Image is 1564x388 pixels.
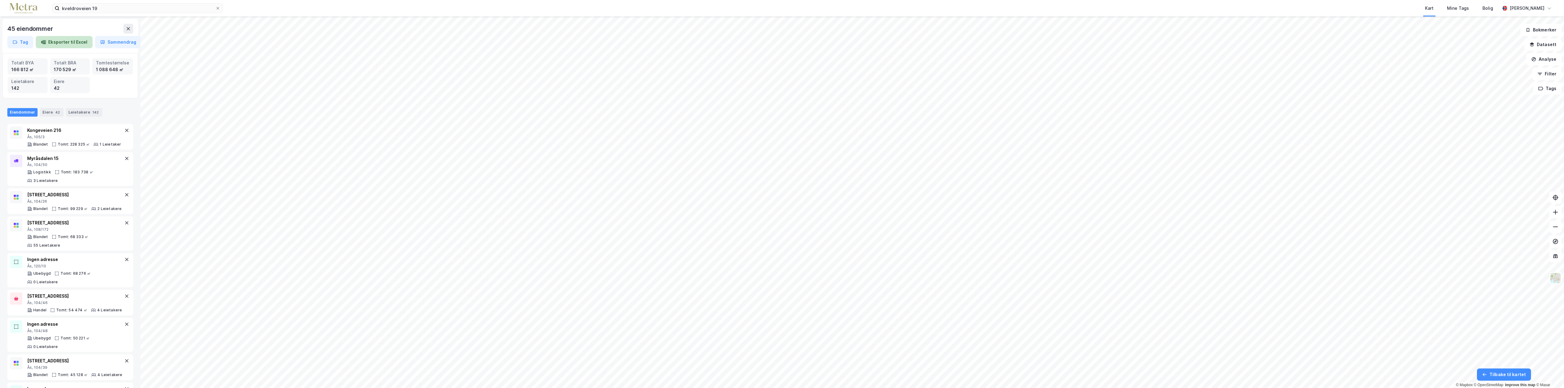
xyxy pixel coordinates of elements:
[33,271,51,276] div: Ubebygd
[1510,5,1544,12] div: [PERSON_NAME]
[27,264,123,269] div: Ås, 120/10
[33,142,48,147] div: Blandet
[1425,5,1434,12] div: Kart
[58,206,88,211] div: Tomt: 99 229 ㎡
[27,256,123,263] div: Ingen adresse
[27,162,123,167] div: Ås, 104/50
[27,357,122,364] div: [STREET_ADDRESS]
[54,66,86,73] div: 170 529 ㎡
[10,3,37,14] img: metra-logo.256734c3b2bbffee19d4.png
[33,372,48,377] div: Blandet
[1505,383,1535,387] a: Improve this map
[33,280,58,285] div: 0 Leietakere
[1482,5,1493,12] div: Bolig
[96,66,129,73] div: 1 088 648 ㎡
[36,36,93,48] button: Eksporter til Excel
[1526,53,1562,65] button: Analyse
[1533,359,1564,388] iframe: Chat Widget
[61,170,93,175] div: Tomt: 183 738 ㎡
[27,191,122,198] div: [STREET_ADDRESS]
[11,60,44,66] div: Totalt BYA
[11,66,44,73] div: 166 812 ㎡
[95,36,141,48] button: Sammendrag
[27,227,123,232] div: Ås, 108/172
[27,135,121,140] div: Ås, 105/3
[1477,368,1531,381] button: Tilbake til kartet
[54,60,86,66] div: Totalt BRA
[60,271,91,276] div: Tomt: 68 276 ㎡
[33,308,46,313] div: Handel
[11,85,44,92] div: 142
[11,78,44,85] div: Leietakere
[100,142,121,147] div: 1 Leietaker
[97,372,122,377] div: 4 Leietakere
[60,4,215,13] input: Søk på adresse, matrikkel, gårdeiere, leietakere eller personer
[56,308,87,313] div: Tomt: 54 474 ㎡
[60,336,90,341] div: Tomt: 50 221 ㎡
[97,308,122,313] div: 4 Leietakere
[27,328,123,333] div: Ås, 104/48
[1533,82,1562,95] button: Tags
[33,178,58,183] div: 3 Leietakere
[54,109,61,115] div: 42
[33,234,48,239] div: Blandet
[27,127,121,134] div: Kongeveien 216
[27,292,122,300] div: [STREET_ADDRESS]
[7,24,54,34] div: 45 eiendommer
[27,300,122,305] div: Ås, 104/46
[27,155,123,162] div: Myråsdalen 15
[27,199,122,204] div: Ås, 104/26
[1520,24,1562,36] button: Bokmerker
[33,344,58,349] div: 0 Leietakere
[1524,38,1562,51] button: Datasett
[27,365,122,370] div: Ås, 104/39
[1532,68,1562,80] button: Filter
[1447,5,1469,12] div: Mine Tags
[7,108,38,117] div: Eiendommer
[33,170,51,175] div: Logistikk
[27,321,123,328] div: Ingen adresse
[58,142,90,147] div: Tomt: 228 325 ㎡
[1456,383,1473,387] a: Mapbox
[1550,272,1561,284] img: Z
[91,109,100,115] div: 142
[66,108,102,117] div: Leietakere
[40,108,64,117] div: Eiere
[97,206,122,211] div: 2 Leietakere
[54,78,86,85] div: Eiere
[58,372,88,377] div: Tomt: 45 128 ㎡
[1474,383,1504,387] a: OpenStreetMap
[33,243,60,248] div: 55 Leietakere
[33,336,51,341] div: Ubebygd
[54,85,86,92] div: 42
[96,60,129,66] div: Tomtestørrelse
[58,234,88,239] div: Tomt: 68 333 ㎡
[7,36,33,48] button: Tag
[27,219,123,227] div: [STREET_ADDRESS]
[33,206,48,211] div: Blandet
[1533,359,1564,388] div: Kontrollprogram for chat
